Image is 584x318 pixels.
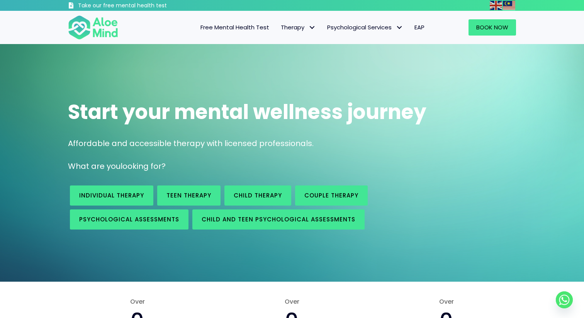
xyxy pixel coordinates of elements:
span: Psychological Services: submenu [394,22,405,33]
nav: Menu [128,19,430,36]
span: Psychological Services [327,23,403,31]
p: Affordable and accessible therapy with licensed professionals. [68,138,516,149]
a: English [490,1,503,10]
a: Psychological assessments [70,209,188,230]
a: Malay [503,1,516,10]
span: looking for? [121,161,166,172]
span: Teen Therapy [166,191,211,199]
a: EAP [409,19,430,36]
span: Over [377,297,516,306]
a: Teen Therapy [157,185,221,206]
img: ms [503,1,515,10]
h3: Take our free mental health test [78,2,208,10]
a: Psychological ServicesPsychological Services: submenu [321,19,409,36]
span: Couple therapy [304,191,358,199]
a: Individual therapy [70,185,153,206]
span: Over [222,297,362,306]
a: Child Therapy [224,185,291,206]
span: Free Mental Health Test [200,23,269,31]
a: Book Now [469,19,516,36]
span: Over [68,297,207,306]
span: Start your mental wellness journey [68,98,426,126]
a: TherapyTherapy: submenu [275,19,321,36]
span: Therapy: submenu [306,22,317,33]
span: Psychological assessments [79,215,179,223]
img: en [490,1,502,10]
span: EAP [414,23,424,31]
span: Individual therapy [79,191,144,199]
a: Take our free mental health test [68,2,208,11]
span: Child Therapy [234,191,282,199]
span: Book Now [476,23,508,31]
span: Child and Teen Psychological assessments [202,215,355,223]
span: Therapy [281,23,316,31]
a: Child and Teen Psychological assessments [192,209,365,230]
a: Whatsapp [556,291,573,308]
a: Free Mental Health Test [195,19,275,36]
span: What are you [68,161,121,172]
a: Couple therapy [295,185,368,206]
img: Aloe mind Logo [68,15,118,40]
